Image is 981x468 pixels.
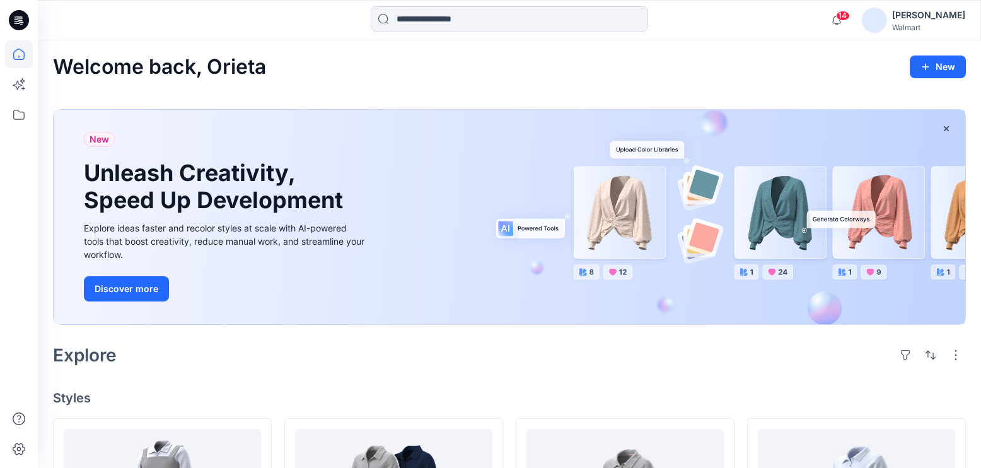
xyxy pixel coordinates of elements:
div: Walmart [892,23,965,32]
button: New [910,56,966,78]
h4: Styles [53,390,966,406]
div: [PERSON_NAME] [892,8,965,23]
button: Discover more [84,276,169,301]
h2: Welcome back, Orieta [53,56,266,79]
a: Discover more [84,276,368,301]
img: avatar [862,8,887,33]
div: Explore ideas faster and recolor styles at scale with AI-powered tools that boost creativity, red... [84,221,368,261]
span: New [90,132,109,147]
h2: Explore [53,345,117,365]
span: 14 [836,11,850,21]
h1: Unleash Creativity, Speed Up Development [84,160,349,214]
